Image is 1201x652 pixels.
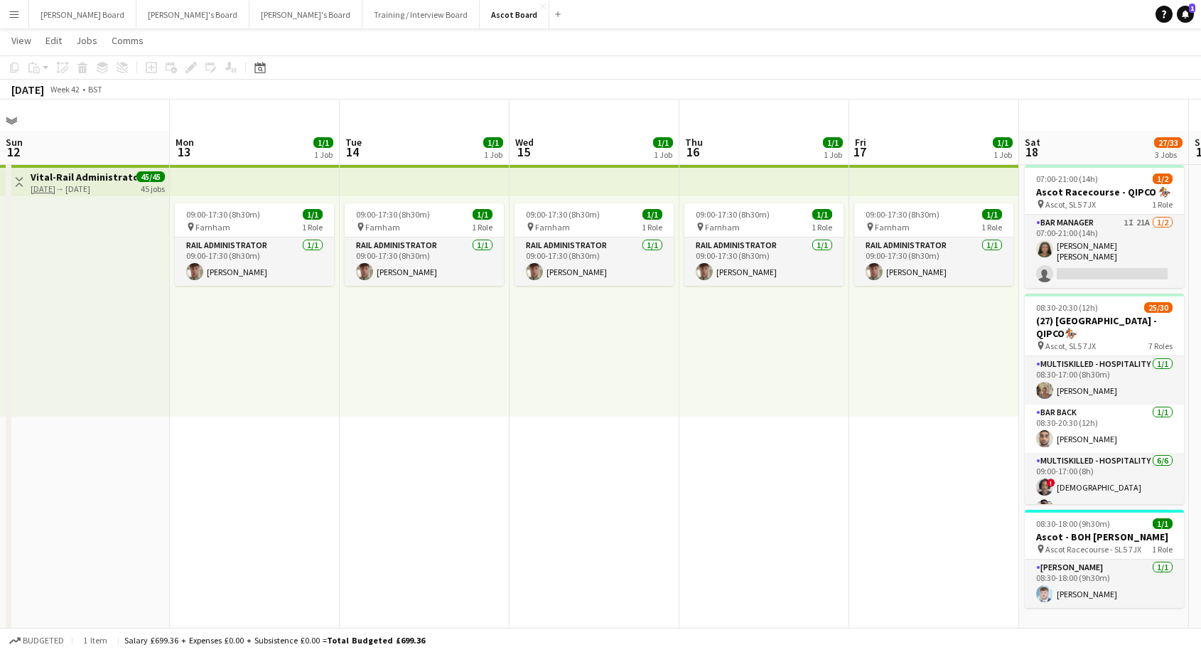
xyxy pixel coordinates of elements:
[249,1,362,28] button: [PERSON_NAME]'s Board
[993,149,1012,160] div: 1 Job
[1152,199,1173,210] span: 1 Role
[683,144,703,160] span: 16
[1025,560,1184,608] app-card-role: [PERSON_NAME]1/108:30-18:00 (9h30m)[PERSON_NAME]
[1025,186,1184,198] h3: Ascot Racecourse - QIPCO 🏇🏼
[47,84,82,95] span: Week 42
[1153,518,1173,529] span: 1/1
[515,203,674,286] app-job-card: 09:00-17:30 (8h30m)1/1 Farnham1 RoleRail Administrator1/109:00-17:30 (8h30m)[PERSON_NAME]
[1025,165,1184,288] app-job-card: 07:00-21:00 (14h)1/2Ascot Racecourse - QIPCO 🏇🏼 Ascot, SL5 7JX1 RoleBar Manager1I21A1/207:00-21:0...
[642,209,662,220] span: 1/1
[875,222,910,233] span: Farnham
[176,136,194,149] span: Mon
[175,237,334,286] app-card-role: Rail Administrator1/109:00-17:30 (8h30m)[PERSON_NAME]
[88,84,102,95] div: BST
[313,137,333,148] span: 1/1
[1036,173,1098,184] span: 07:00-21:00 (14h)
[1045,341,1096,351] span: Ascot, SL5 7JX
[1036,518,1110,529] span: 08:30-18:00 (9h30m)
[303,209,323,220] span: 1/1
[982,209,1002,220] span: 1/1
[195,222,230,233] span: Farnham
[106,31,149,50] a: Comms
[4,144,23,160] span: 12
[302,222,323,233] span: 1 Role
[136,1,249,28] button: [PERSON_NAME]'s Board
[483,137,503,148] span: 1/1
[314,149,333,160] div: 1 Job
[1036,302,1098,313] span: 08:30-20:30 (12h)
[345,136,362,149] span: Tue
[29,1,136,28] button: [PERSON_NAME] Board
[31,183,55,194] tcxspan: Call 13-10-2025 via 3CX
[685,136,703,149] span: Thu
[1025,530,1184,543] h3: Ascot - BOH [PERSON_NAME]
[40,31,68,50] a: Edit
[1025,405,1184,453] app-card-role: Bar Back1/108:30-20:30 (12h)[PERSON_NAME]
[705,222,740,233] span: Farnham
[654,149,672,160] div: 1 Job
[653,137,673,148] span: 1/1
[1047,479,1055,487] span: !
[526,209,600,220] span: 09:00-17:30 (8h30m)
[853,144,866,160] span: 17
[76,34,97,47] span: Jobs
[812,209,832,220] span: 1/1
[31,183,136,194] div: → [DATE]
[513,144,534,160] span: 15
[1155,149,1182,160] div: 3 Jobs
[1023,144,1040,160] span: 18
[345,237,504,286] app-card-role: Rail Administrator1/109:00-17:30 (8h30m)[PERSON_NAME]
[1025,314,1184,340] h3: (27) [GEOGRAPHIC_DATA] - QIPCO🏇🏼
[854,203,1013,286] app-job-card: 09:00-17:30 (8h30m)1/1 Farnham1 RoleRail Administrator1/109:00-17:30 (8h30m)[PERSON_NAME]
[136,171,165,182] span: 45/45
[854,237,1013,286] app-card-role: Rail Administrator1/109:00-17:30 (8h30m)[PERSON_NAME]
[684,237,844,286] app-card-role: Rail Administrator1/109:00-17:30 (8h30m)[PERSON_NAME]
[1148,341,1173,351] span: 7 Roles
[823,137,843,148] span: 1/1
[356,209,430,220] span: 09:00-17:30 (8h30m)
[124,635,425,646] div: Salary £699.36 + Expenses £0.00 + Subsistence £0.00 =
[1025,453,1184,604] app-card-role: Multiskilled - Hospitality6/609:00-17:00 (8h)![DEMOGRAPHIC_DATA][PERSON_NAME]
[696,209,770,220] span: 09:00-17:30 (8h30m)
[345,203,504,286] app-job-card: 09:00-17:30 (8h30m)1/1 Farnham1 RoleRail Administrator1/109:00-17:30 (8h30m)[PERSON_NAME]
[1025,215,1184,288] app-card-role: Bar Manager1I21A1/207:00-21:00 (14h)[PERSON_NAME] [PERSON_NAME]
[1144,302,1173,313] span: 25/30
[812,222,832,233] span: 1 Role
[472,222,492,233] span: 1 Role
[473,209,492,220] span: 1/1
[981,222,1002,233] span: 1 Role
[1153,173,1173,184] span: 1/2
[11,34,31,47] span: View
[535,222,570,233] span: Farnham
[7,633,66,648] button: Budgeted
[1025,294,1184,504] app-job-card: 08:30-20:30 (12h)25/30(27) [GEOGRAPHIC_DATA] - QIPCO🏇🏼 Ascot, SL5 7JX7 RolesMultiskilled - Hospit...
[642,222,662,233] span: 1 Role
[484,149,502,160] div: 1 Job
[141,182,165,194] div: 45 jobs
[1152,544,1173,555] span: 1 Role
[515,136,534,149] span: Wed
[175,203,334,286] app-job-card: 09:00-17:30 (8h30m)1/1 Farnham1 RoleRail Administrator1/109:00-17:30 (8h30m)[PERSON_NAME]
[1025,510,1184,608] app-job-card: 08:30-18:00 (9h30m)1/1Ascot - BOH [PERSON_NAME] Ascot Racecourse - SL5 7JX1 Role[PERSON_NAME]1/10...
[343,144,362,160] span: 14
[78,635,112,646] span: 1 item
[1189,4,1195,13] span: 1
[1045,544,1141,555] span: Ascot Racecourse - SL5 7JX
[1177,6,1194,23] a: 1
[23,636,64,646] span: Budgeted
[327,635,425,646] span: Total Budgeted £699.36
[11,82,44,97] div: [DATE]
[515,237,674,286] app-card-role: Rail Administrator1/109:00-17:30 (8h30m)[PERSON_NAME]
[31,171,136,183] h3: Vital-Rail Administrator
[112,34,144,47] span: Comms
[45,34,62,47] span: Edit
[1045,199,1096,210] span: Ascot, SL5 7JX
[866,209,939,220] span: 09:00-17:30 (8h30m)
[684,203,844,286] app-job-card: 09:00-17:30 (8h30m)1/1 Farnham1 RoleRail Administrator1/109:00-17:30 (8h30m)[PERSON_NAME]
[70,31,103,50] a: Jobs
